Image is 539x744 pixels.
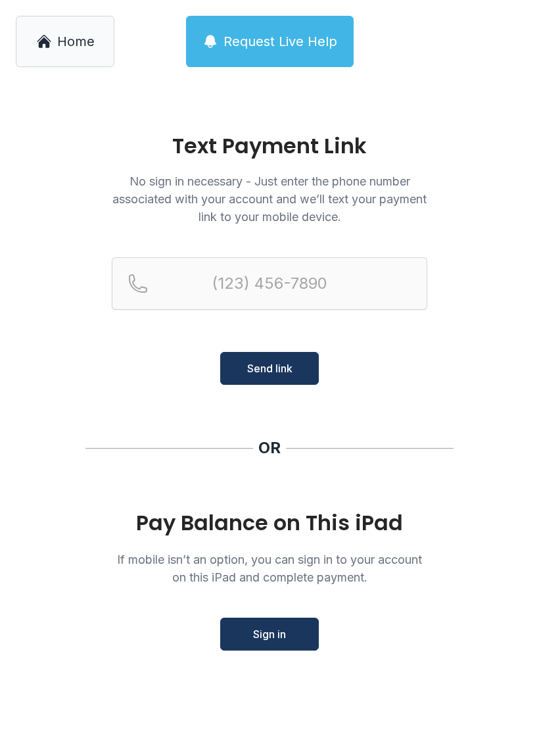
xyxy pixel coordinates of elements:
[112,172,427,226] p: No sign in necessary - Just enter the phone number associated with your account and we’ll text yo...
[112,257,427,310] input: Reservation phone number
[112,136,427,157] h1: Text Payment Link
[112,511,427,535] div: Pay Balance on This iPad
[253,626,286,642] span: Sign in
[112,551,427,586] p: If mobile isn’t an option, you can sign in to your account on this iPad and complete payment.
[223,32,337,51] span: Request Live Help
[57,32,95,51] span: Home
[247,360,293,376] span: Send link
[258,437,281,459] div: OR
